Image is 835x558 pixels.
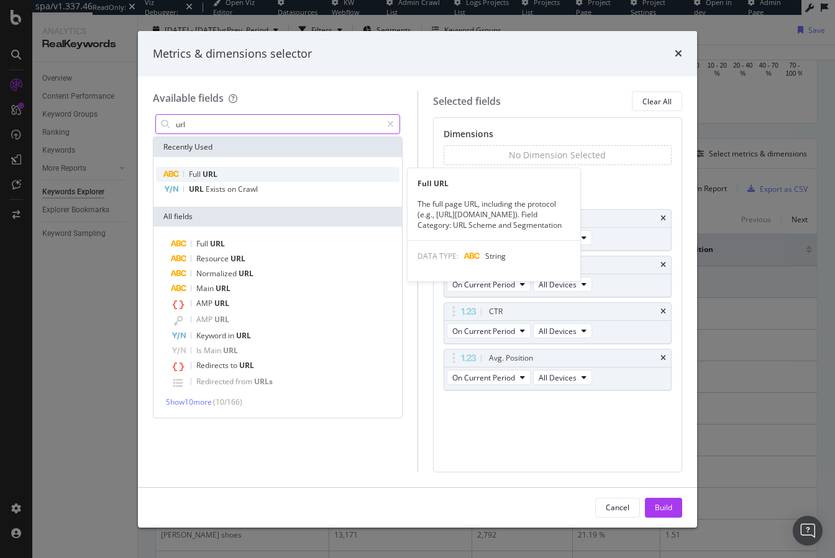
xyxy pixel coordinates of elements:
[166,397,212,407] span: Show 10 more
[447,277,531,292] button: On Current Period
[254,376,273,387] span: URLs
[408,199,580,230] div: The full page URL, including the protocol (e.g., [URL][DOMAIN_NAME]). Field Category: URL Scheme ...
[153,46,312,62] div: Metrics & dimensions selector
[196,253,230,264] span: Resource
[210,238,225,249] span: URL
[408,178,580,189] div: Full URL
[539,279,577,290] span: All Devices
[417,251,459,261] span: DATA TYPE:
[196,314,214,325] span: AMP
[230,360,239,371] span: to
[175,115,381,133] input: Search by field name
[632,91,682,111] button: Clear All
[236,330,251,341] span: URL
[660,215,666,222] div: times
[444,302,672,344] div: CTRtimesOn Current PeriodAll Devices
[214,298,229,308] span: URL
[444,128,672,145] div: Dimensions
[189,169,203,179] span: Full
[793,516,823,546] div: Open Intercom Messenger
[196,268,239,279] span: Normalized
[660,261,666,269] div: times
[235,376,254,387] span: from
[196,238,210,249] span: Full
[447,370,531,385] button: On Current Period
[189,184,206,194] span: URL
[533,277,592,292] button: All Devices
[214,314,229,325] span: URL
[213,397,242,407] span: ( 10 / 166 )
[452,372,515,383] span: On Current Period
[196,283,216,294] span: Main
[489,305,503,318] div: CTR
[196,330,228,341] span: Keyword
[153,207,402,227] div: All fields
[138,31,697,528] div: modal
[595,498,640,518] button: Cancel
[238,184,258,194] span: Crawl
[239,360,254,371] span: URL
[645,498,682,518] button: Build
[489,352,533,364] div: Avg. Position
[196,298,214,308] span: AMP
[660,354,666,362] div: times
[533,323,592,338] button: All Devices
[452,326,515,336] span: On Current Period
[606,502,629,513] div: Cancel
[533,370,592,385] button: All Devices
[203,169,217,179] span: URL
[539,326,577,336] span: All Devices
[642,96,672,107] div: Clear All
[206,184,227,194] span: Exists
[433,94,501,109] div: Selected fields
[509,149,606,161] div: No Dimension Selected
[239,268,253,279] span: URL
[655,502,672,513] div: Build
[216,283,230,294] span: URL
[230,253,245,264] span: URL
[444,349,672,390] div: Avg. PositiontimesOn Current PeriodAll Devices
[223,345,238,356] span: URL
[196,360,230,371] span: Redirects
[204,345,223,356] span: Main
[485,251,506,261] span: String
[539,372,577,383] span: All Devices
[447,323,531,338] button: On Current Period
[452,279,515,290] span: On Current Period
[196,376,235,387] span: Redirected
[227,184,238,194] span: on
[153,91,224,105] div: Available fields
[675,46,682,62] div: times
[228,330,236,341] span: in
[153,137,402,157] div: Recently Used
[660,308,666,315] div: times
[196,345,204,356] span: Is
